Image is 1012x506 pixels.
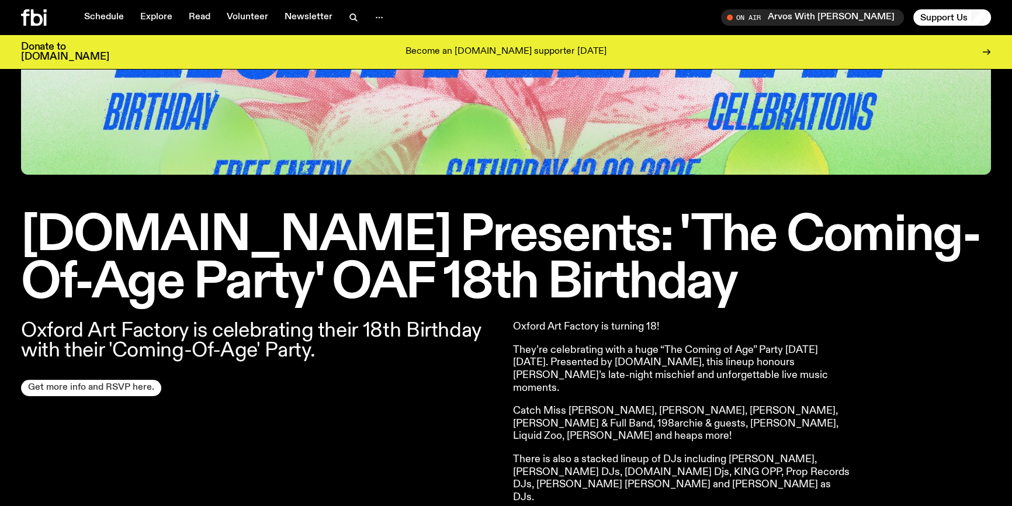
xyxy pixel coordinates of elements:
a: Read [182,9,217,26]
h3: Donate to [DOMAIN_NAME] [21,42,109,62]
p: Oxford Art Factory is celebrating their 18th Birthday with their 'Coming-Of-Age' Party. [21,321,499,361]
p: Catch Miss [PERSON_NAME], [PERSON_NAME], [PERSON_NAME], [PERSON_NAME] & Full Band, 198archie & gu... [513,405,850,443]
h1: [DOMAIN_NAME] Presents: 'The Coming-Of-Age Party' OAF 18th Birthday [21,212,991,307]
p: Oxford Art Factory is turning 18! [513,321,850,334]
button: On AirArvos With [PERSON_NAME] [721,9,904,26]
a: Explore [133,9,179,26]
a: Volunteer [220,9,275,26]
a: Schedule [77,9,131,26]
button: Support Us [913,9,991,26]
a: Get more info and RSVP here. [21,380,161,396]
span: Support Us [920,12,968,23]
p: They’re celebrating with a huge “The Coming of Age” Party [DATE][DATE]. Presented by [DOMAIN_NAME... [513,344,850,394]
p: There is also a stacked lineup of DJs including [PERSON_NAME], [PERSON_NAME] DJs, [DOMAIN_NAME] D... [513,453,850,504]
a: Newsletter [278,9,339,26]
p: Become an [DOMAIN_NAME] supporter [DATE] [406,47,606,57]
